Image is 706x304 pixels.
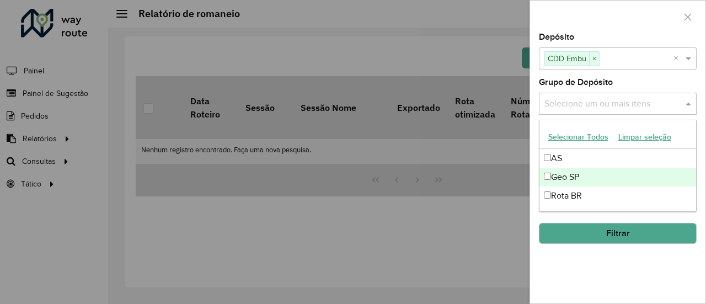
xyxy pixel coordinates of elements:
[545,52,589,65] span: CDD Embu
[539,120,697,212] ng-dropdown-panel: Options list
[539,186,697,205] div: Rota BR
[613,129,676,146] button: Limpar seleção
[539,223,697,244] button: Filtrar
[539,76,613,89] label: Grupo de Depósito
[539,168,697,186] div: Geo SP
[543,129,613,146] button: Selecionar Todos
[589,52,599,66] span: ×
[673,52,683,65] span: Clear all
[539,30,574,44] label: Depósito
[539,149,697,168] div: AS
